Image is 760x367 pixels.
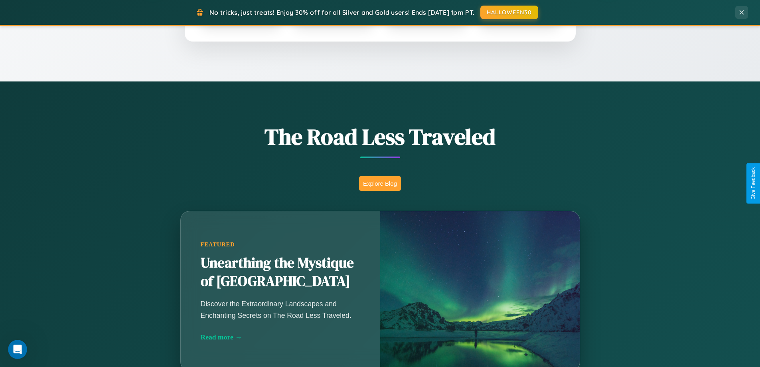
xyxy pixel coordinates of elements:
span: No tricks, just treats! Enjoy 30% off for all Silver and Gold users! Ends [DATE] 1pm PT. [209,8,474,16]
div: Read more → [201,333,360,341]
button: HALLOWEEN30 [480,6,538,19]
iframe: Intercom live chat [8,340,27,359]
div: Give Feedback [750,167,756,200]
p: Discover the Extraordinary Landscapes and Enchanting Secrets on The Road Less Traveled. [201,298,360,321]
h2: Unearthing the Mystique of [GEOGRAPHIC_DATA] [201,254,360,291]
div: Featured [201,241,360,248]
button: Explore Blog [359,176,401,191]
h1: The Road Less Traveled [141,121,620,152]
